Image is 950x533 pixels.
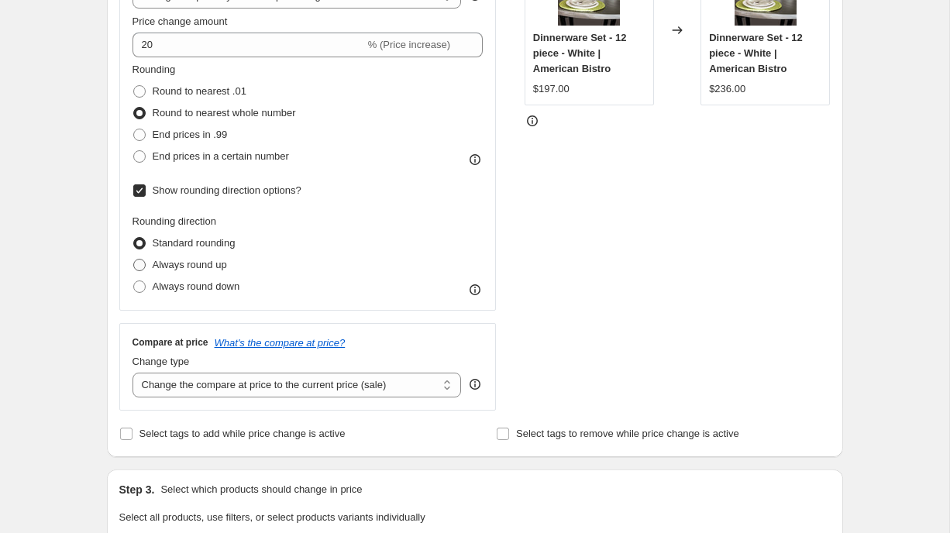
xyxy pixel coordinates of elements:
span: Standard rounding [153,237,236,249]
div: $236.00 [709,81,745,97]
span: Rounding [133,64,176,75]
span: Dinnerware Set - 12 piece - White | American Bistro [533,32,627,74]
span: Dinnerware Set - 12 piece - White | American Bistro [709,32,803,74]
span: Select tags to add while price change is active [139,428,346,439]
button: What's the compare at price? [215,337,346,349]
h3: Compare at price [133,336,208,349]
div: help [467,377,483,392]
span: Always round up [153,259,227,270]
span: Always round down [153,280,240,292]
span: End prices in a certain number [153,150,289,162]
input: -15 [133,33,365,57]
span: Rounding direction [133,215,216,227]
span: Price change amount [133,15,228,27]
span: Round to nearest whole number [153,107,296,119]
div: $197.00 [533,81,570,97]
span: Select all products, use filters, or select products variants individually [119,511,425,523]
span: Show rounding direction options? [153,184,301,196]
h2: Step 3. [119,482,155,497]
span: End prices in .99 [153,129,228,140]
span: % (Price increase) [368,39,450,50]
p: Select which products should change in price [160,482,362,497]
span: Round to nearest .01 [153,85,246,97]
span: Select tags to remove while price change is active [516,428,739,439]
span: Change type [133,356,190,367]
